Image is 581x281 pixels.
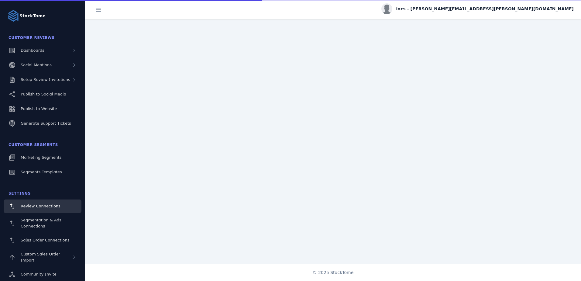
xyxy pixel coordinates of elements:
[4,268,81,281] a: Community Invite
[9,191,31,196] span: Settings
[21,272,57,276] span: Community Invite
[313,269,354,276] span: © 2025 StackTome
[21,238,69,242] span: Sales Order Connections
[21,121,71,126] span: Generate Support Tickets
[21,92,66,96] span: Publish to Social Media
[4,165,81,179] a: Segments Templates
[21,218,61,228] span: Segmentation & Ads Connections
[4,214,81,232] a: Segmentation & Ads Connections
[19,13,46,19] strong: StackTome
[4,117,81,130] a: Generate Support Tickets
[381,3,392,14] img: profile.jpg
[4,88,81,101] a: Publish to Social Media
[21,155,61,160] span: Marketing Segments
[4,199,81,213] a: Review Connections
[381,3,574,14] button: iacs - [PERSON_NAME][EMAIL_ADDRESS][PERSON_NAME][DOMAIN_NAME]
[21,252,60,262] span: Custom Sales Order Import
[21,170,62,174] span: Segments Templates
[21,48,44,53] span: Dashboards
[4,102,81,116] a: Publish to Website
[21,106,57,111] span: Publish to Website
[7,10,19,22] img: Logo image
[4,151,81,164] a: Marketing Segments
[21,204,60,208] span: Review Connections
[9,143,58,147] span: Customer Segments
[21,77,70,82] span: Setup Review Invitations
[396,6,574,12] span: iacs - [PERSON_NAME][EMAIL_ADDRESS][PERSON_NAME][DOMAIN_NAME]
[21,63,52,67] span: Social Mentions
[9,36,55,40] span: Customer Reviews
[4,234,81,247] a: Sales Order Connections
